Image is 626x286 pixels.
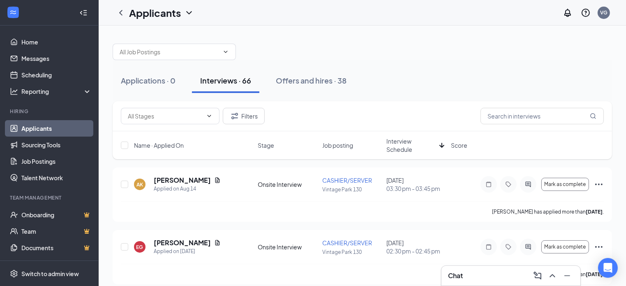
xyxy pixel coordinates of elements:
[154,238,211,247] h5: [PERSON_NAME]
[523,244,533,250] svg: ActiveChat
[129,6,181,20] h1: Applicants
[590,113,596,119] svg: MagnifyingGlass
[322,177,372,184] span: CASHIER/SERVER
[504,244,513,250] svg: Tag
[223,108,265,124] button: Filter Filters
[594,179,604,189] svg: Ellipses
[9,8,17,16] svg: WorkstreamLogo
[222,49,229,55] svg: ChevronDown
[258,243,317,251] div: Onsite Interview
[322,186,382,193] p: Vintage Park 130
[154,247,221,256] div: Applied on [DATE]
[21,50,92,67] a: Messages
[523,181,533,188] svg: ActiveChat
[598,258,618,278] div: Open Intercom Messenger
[21,153,92,170] a: Job Postings
[386,137,436,153] span: Interview Schedule
[562,271,572,281] svg: Minimize
[541,178,589,191] button: Mark as complete
[79,9,88,17] svg: Collapse
[541,240,589,253] button: Mark as complete
[451,141,467,149] span: Score
[206,113,213,119] svg: ChevronDown
[10,108,90,115] div: Hiring
[586,271,603,277] b: [DATE]
[21,207,92,223] a: OnboardingCrown
[545,244,586,250] span: Mark as complete
[200,75,251,86] div: Interviews · 66
[322,249,382,256] p: Vintage Park 130
[484,244,494,250] svg: Note
[448,271,463,280] h3: Chat
[154,176,211,185] h5: [PERSON_NAME]
[21,137,92,153] a: Sourcing Tools
[258,180,317,188] div: Onsite Interview
[322,239,372,246] span: CASHIER/SERVER
[258,141,274,149] span: Stage
[121,75,176,86] div: Applications · 0
[120,47,219,56] input: All Job Postings
[545,181,586,187] span: Mark as complete
[322,141,353,149] span: Job posting
[154,185,221,193] div: Applied on Aug 14
[21,67,92,83] a: Scheduling
[10,194,90,201] div: Team Management
[21,87,92,95] div: Reporting
[21,120,92,137] a: Applicants
[386,239,446,255] div: [DATE]
[504,181,513,188] svg: Tag
[214,177,221,184] svg: Document
[492,208,604,215] p: [PERSON_NAME] has applied more than .
[184,8,194,18] svg: ChevronDown
[136,181,143,188] div: AK
[21,170,92,186] a: Talent Network
[21,34,92,50] a: Home
[10,270,18,278] svg: Settings
[563,8,573,18] svg: Notifications
[134,141,184,149] span: Name · Applied On
[21,239,92,256] a: DocumentsCrown
[531,269,544,282] button: ComposeMessage
[386,247,446,255] span: 02:30 pm - 02:45 pm
[547,271,557,281] svg: ChevronUp
[586,209,603,215] b: [DATE]
[128,112,203,121] input: All Stages
[561,269,574,282] button: Minimize
[276,75,346,86] div: Offers and hires · 38
[21,223,92,239] a: TeamCrown
[594,242,604,252] svg: Ellipses
[21,256,92,272] a: SurveysCrown
[386,184,446,193] span: 03:30 pm - 03:45 pm
[21,270,79,278] div: Switch to admin view
[546,269,559,282] button: ChevronUp
[214,239,221,246] svg: Document
[386,176,446,193] div: [DATE]
[230,111,240,121] svg: Filter
[10,87,18,95] svg: Analysis
[581,8,591,18] svg: QuestionInfo
[600,9,608,16] div: VG
[437,140,447,150] svg: ArrowDown
[136,244,143,251] div: EG
[533,271,543,281] svg: ComposeMessage
[480,108,604,124] input: Search in interviews
[484,181,494,188] svg: Note
[116,8,126,18] svg: ChevronLeft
